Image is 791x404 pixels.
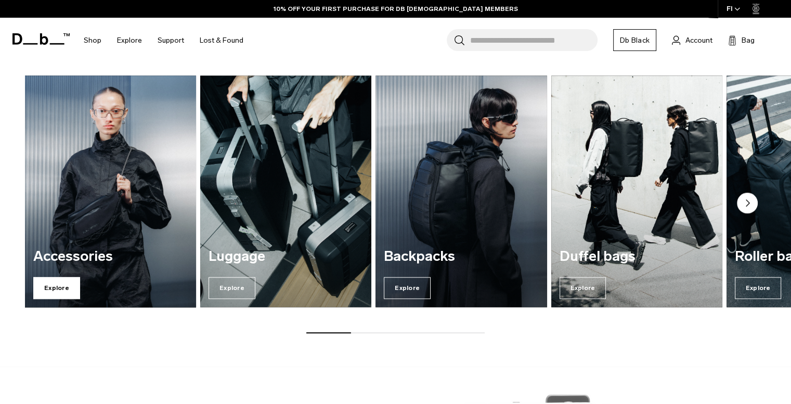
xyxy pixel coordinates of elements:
h3: Luggage [209,249,363,264]
a: Lost & Found [200,22,243,59]
a: Account [672,34,712,46]
button: Bag [728,34,755,46]
a: Support [158,22,184,59]
a: Duffel bags Explore [551,75,722,307]
nav: Main Navigation [76,18,251,63]
div: 3 / 7 [375,75,547,307]
span: Explore [560,277,606,299]
a: Luggage Explore [200,75,371,307]
a: Accessories Explore [25,75,196,307]
span: Explore [209,277,255,299]
span: Explore [735,277,782,299]
div: 1 / 7 [25,75,196,307]
a: Shop [84,22,101,59]
a: 10% OFF YOUR FIRST PURCHASE FOR DB [DEMOGRAPHIC_DATA] MEMBERS [274,4,518,14]
a: Db Black [613,29,656,51]
h3: Accessories [33,249,188,264]
span: Bag [742,35,755,46]
button: Next slide [737,193,758,216]
span: Explore [33,277,80,299]
div: 4 / 7 [551,75,722,307]
h3: Duffel bags [560,249,714,264]
div: 2 / 7 [200,75,371,307]
span: Account [685,35,712,46]
a: Explore [117,22,142,59]
a: Backpacks Explore [375,75,547,307]
span: Explore [384,277,431,299]
h3: Backpacks [384,249,538,264]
